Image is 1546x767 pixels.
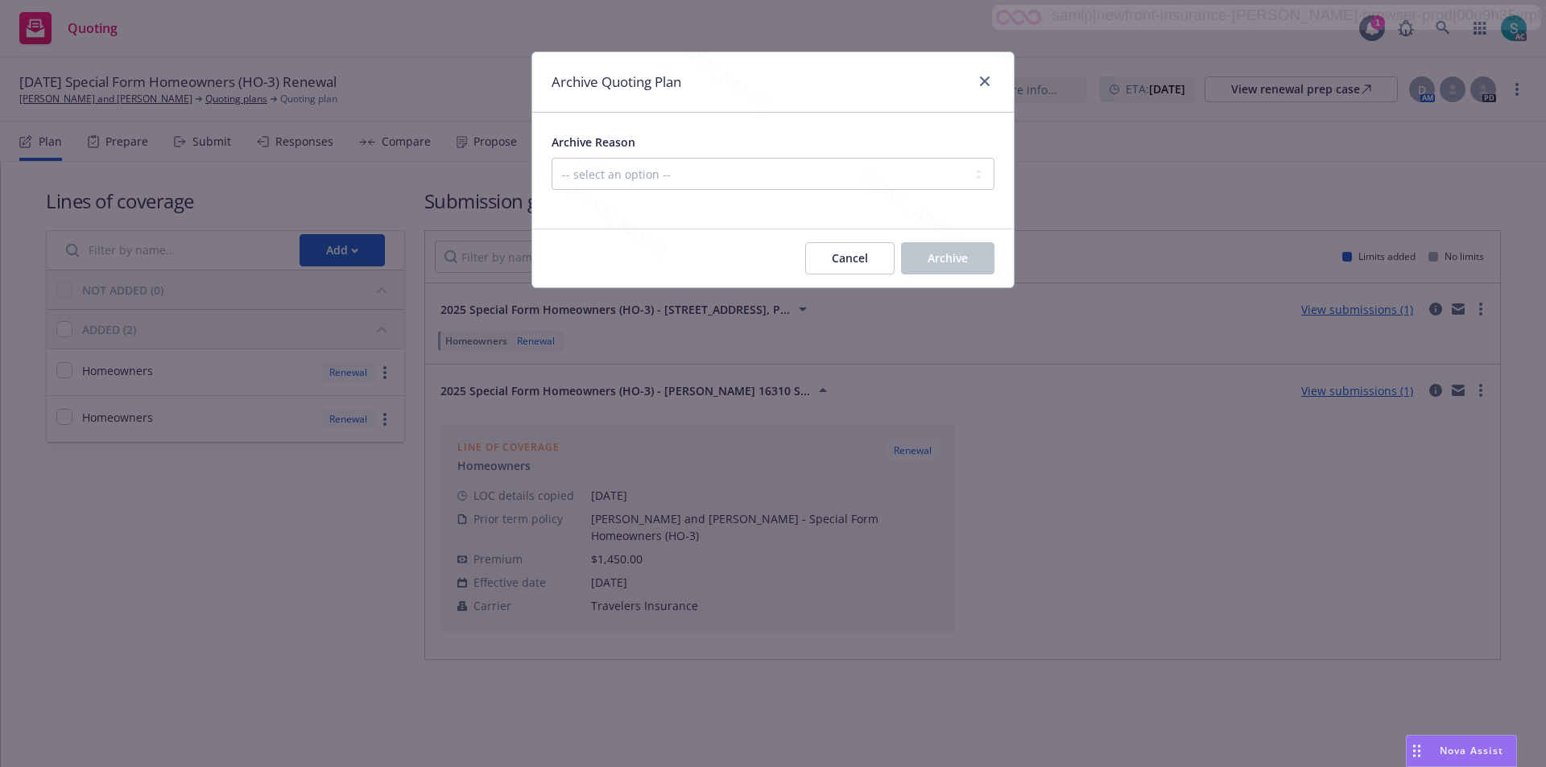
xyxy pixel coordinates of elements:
span: Archive Reason [552,134,635,150]
span: Archive [928,250,968,266]
a: close [975,72,994,91]
h1: Archive Quoting Plan [552,72,681,93]
span: Nova Assist [1440,744,1503,757]
button: Cancel [805,242,895,274]
span: Cancel [832,250,868,266]
button: Archive [901,242,994,274]
div: Drag to move [1407,736,1427,766]
button: Nova Assist [1406,735,1517,767]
